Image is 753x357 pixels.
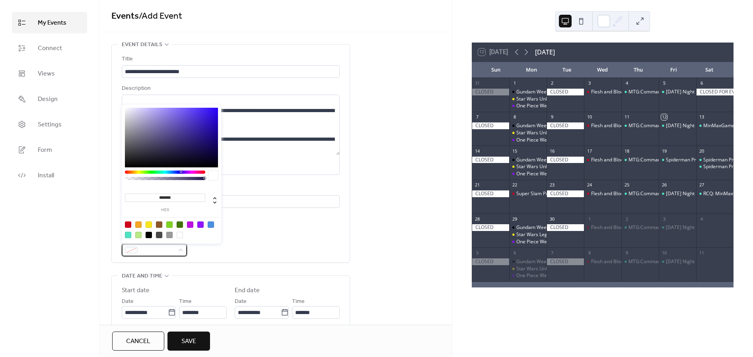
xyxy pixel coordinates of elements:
a: My Events [12,12,87,33]
div: CLOSED [547,157,584,163]
span: Date and time [122,272,162,281]
div: #F5A623 [135,221,142,228]
div: 15 [512,148,518,154]
span: Time [292,297,305,307]
span: Cancel [126,337,150,346]
div: Flesh and Blood Armory Night [584,89,621,95]
div: #4A90E2 [208,221,214,228]
div: Title [122,54,338,64]
div: CLOSED [472,224,509,231]
div: #417505 [177,221,183,228]
span: My Events [38,18,66,28]
div: CLOSED FOR EVENT [696,89,734,95]
div: 4 [624,80,630,86]
div: MTG:Commander Thursday [621,89,659,95]
div: Flesh and Blood Armory Night [584,122,621,129]
div: #BD10E0 [187,221,193,228]
div: MTG:Commander [DATE] [628,258,685,265]
div: Flesh and Blood Armory Night [591,89,657,95]
div: Spiderman Prerelease September 19th 6:00pm [659,157,696,163]
div: 18 [624,148,630,154]
div: Flesh and Blood Armory Night [584,224,621,231]
a: Cancel [112,332,164,351]
button: Save [167,332,210,351]
a: Settings [12,114,87,135]
div: One Piece Weekly Event [509,137,547,144]
div: Flesh and Blood Armory Night [591,122,657,129]
div: CLOSED [472,190,509,197]
div: 11 [699,250,704,256]
div: One Piece Weekly Event [509,239,547,245]
div: 7 [549,250,555,256]
div: MTG:Commander Thursday [621,258,659,265]
div: Spiderman Prerelease [DATE] 6:00pm [666,157,750,163]
div: 2 [624,216,630,222]
div: Star Wars Legends of the Force Store Showdown September 29th 6:30 PM [509,231,547,238]
div: Tue [549,62,585,78]
div: 4 [699,216,704,222]
div: Spiderman Prerelease September 20th 5:00pm [696,163,734,170]
div: Gundam Weekly Event [516,224,566,231]
div: CLOSED [547,224,584,231]
div: [DATE] Night Magic - Modern [666,258,731,265]
div: CLOSED [547,258,584,265]
div: Gundam Weekly Event [516,157,566,163]
div: One Piece Weekly Event [509,103,547,109]
div: #50E3C2 [125,232,131,238]
span: Date [235,297,247,307]
div: Star Wars Unlimited Weekly Play [516,163,588,170]
div: Flesh and Blood Armory Night [591,157,657,163]
div: 12 [661,114,667,120]
div: 5 [661,80,667,86]
span: Form [38,146,52,155]
div: One Piece Weekly Event [509,272,547,279]
div: 7 [474,114,480,120]
span: Design [38,95,58,104]
div: Star Wars Unlimited Weekly Play [509,266,547,272]
div: 17 [586,148,592,154]
div: Start date [122,286,150,295]
div: 29 [512,216,518,222]
div: MTG:Commander Thursday [621,157,659,163]
span: Date [122,297,134,307]
div: 8 [512,114,518,120]
a: Events [111,8,139,25]
span: Save [181,337,196,346]
div: Star Wars Unlimited Weekly Play [509,96,547,103]
div: Friday Night Magic - Modern [659,122,696,129]
div: 21 [474,182,480,188]
div: #9013FE [197,221,204,228]
div: MTG:Commander Thursday [621,224,659,231]
div: Super Slam Prerelease September 22nd, 6:30 PM [509,190,547,197]
div: One Piece Weekly Event [516,272,569,279]
div: 25 [624,182,630,188]
div: 3 [586,80,592,86]
span: Connect [38,44,62,53]
div: #F8E71C [146,221,152,228]
div: CLOSED [472,89,509,95]
div: [DATE] Night Magic - Modern [666,89,731,95]
div: 6 [699,80,704,86]
div: End date [235,286,260,295]
div: Gundam Weekly Event [516,258,566,265]
a: Connect [12,37,87,59]
div: Gundam Weekly Event [509,157,547,163]
div: 14 [474,148,480,154]
span: Install [38,171,54,180]
div: Mon [514,62,549,78]
div: Description [122,84,338,93]
div: #4A4A4A [156,232,162,238]
div: 1 [512,80,518,86]
div: #000000 [146,232,152,238]
div: One Piece Weekly Event [516,103,569,109]
div: Flesh and Blood Armory Night [591,190,657,197]
div: CLOSED [547,122,584,129]
div: 8 [586,250,592,256]
div: 16 [549,148,555,154]
div: 30 [549,216,555,222]
div: Friday Night Magic - Modern [659,89,696,95]
span: Settings [38,120,62,130]
a: Design [12,88,87,110]
span: Views [38,69,55,79]
div: Fri [656,62,691,78]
